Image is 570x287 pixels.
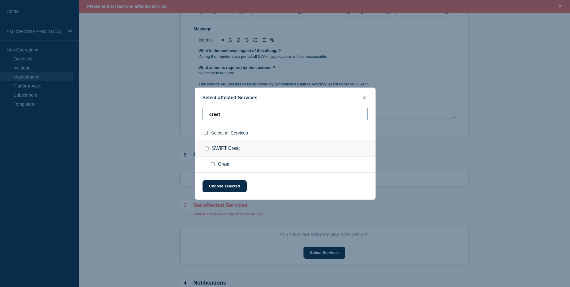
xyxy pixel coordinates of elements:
div: Select affected Services [195,95,375,101]
input: select all checkbox [204,131,208,135]
input: Crest checkbox [211,162,215,166]
span: Select all Services [211,130,248,135]
div: SWIFT Crest [195,140,375,157]
input: SWIFT Crest checkbox [205,147,209,150]
button: Choose selected [203,180,247,192]
input: Search [203,108,368,120]
button: close button [361,95,368,101]
span: Crest [218,162,230,168]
